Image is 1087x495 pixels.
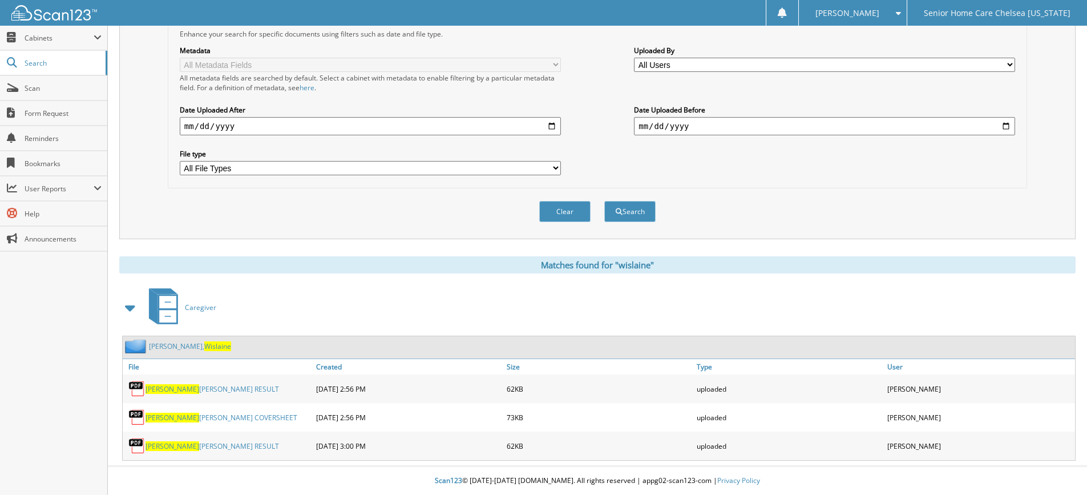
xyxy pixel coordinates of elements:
label: Uploaded By [634,46,1015,55]
a: Size [504,359,694,375]
a: here [300,83,314,92]
span: [PERSON_NAME] [815,10,879,17]
span: Search [25,58,100,68]
span: Senior Home Care Chelsea [US_STATE] [924,10,1070,17]
span: Scan123 [435,476,462,485]
img: PDF.png [128,409,146,426]
div: Enhance your search for specific documents using filters such as date and file type. [174,29,1021,39]
div: uploaded [694,406,884,429]
a: [PERSON_NAME][PERSON_NAME] RESULT [146,384,279,394]
a: Type [694,359,884,375]
div: [PERSON_NAME] [884,434,1075,457]
a: [PERSON_NAME][PERSON_NAME] RESULT [146,441,279,451]
img: folder2.png [125,339,149,353]
button: Clear [539,201,591,222]
label: File type [180,149,561,159]
img: PDF.png [128,380,146,397]
span: Bookmarks [25,159,102,168]
iframe: Chat Widget [1030,440,1087,495]
span: Scan [25,83,102,93]
span: Help [25,209,102,219]
button: Search [604,201,656,222]
div: 62KB [504,434,694,457]
img: PDF.png [128,437,146,454]
label: Date Uploaded After [180,105,561,115]
div: 62KB [504,377,694,400]
div: [PERSON_NAME] [884,377,1075,400]
input: end [634,117,1015,135]
a: Caregiver [142,285,216,330]
span: Form Request [25,108,102,118]
div: uploaded [694,434,884,457]
span: Announcements [25,234,102,244]
span: Reminders [25,134,102,143]
label: Date Uploaded Before [634,105,1015,115]
a: User [884,359,1075,375]
div: © [DATE]-[DATE] [DOMAIN_NAME]. All rights reserved | appg02-scan123-com | [108,467,1087,495]
div: [DATE] 2:56 PM [313,377,504,400]
div: Matches found for "wislaine" [119,256,1076,273]
input: start [180,117,561,135]
span: [PERSON_NAME] [146,441,199,451]
div: All metadata fields are searched by default. Select a cabinet with metadata to enable filtering b... [180,73,561,92]
div: [PERSON_NAME] [884,406,1075,429]
a: File [123,359,313,375]
a: Privacy Policy [717,476,760,485]
div: uploaded [694,377,884,400]
div: [DATE] 3:00 PM [313,434,504,457]
span: Wislaine [204,341,231,351]
a: Created [313,359,504,375]
label: Metadata [180,46,561,55]
a: [PERSON_NAME],Wislaine [149,341,231,351]
span: [PERSON_NAME] [146,413,199,422]
div: [DATE] 2:56 PM [313,406,504,429]
img: scan123-logo-white.svg [11,5,97,21]
span: Cabinets [25,33,94,43]
a: [PERSON_NAME][PERSON_NAME] COVERSHEET [146,413,297,422]
span: [PERSON_NAME] [146,384,199,394]
div: 73KB [504,406,694,429]
span: User Reports [25,184,94,194]
span: Caregiver [185,303,216,312]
